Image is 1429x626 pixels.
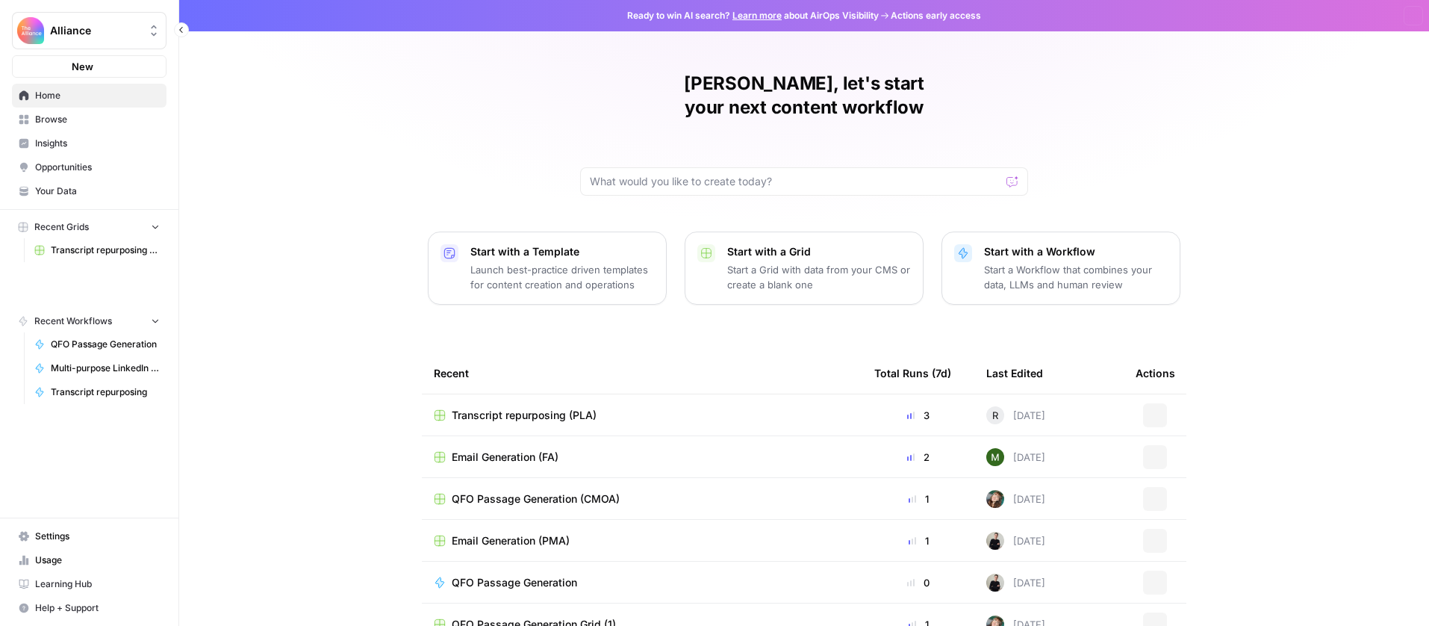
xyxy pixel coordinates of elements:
input: What would you like to create today? [590,174,1000,189]
span: New [72,59,93,74]
button: Recent Grids [12,216,166,238]
span: Home [35,89,160,102]
a: Email Generation (PMA) [434,533,850,548]
span: QFO Passage Generation (CMOA) [452,492,620,506]
img: auytl9ei5tcnqodk4shm8exxpdku [986,490,1004,508]
span: Opportunities [35,161,160,174]
span: Learning Hub [35,577,160,591]
span: Insights [35,137,160,150]
span: Alliance [50,23,140,38]
p: Start with a Template [470,244,654,259]
img: rzyuksnmva7rad5cmpd7k6b2ndco [986,574,1004,592]
div: Last Edited [986,353,1043,394]
button: Start with a TemplateLaunch best-practice driven templates for content creation and operations [428,232,667,305]
a: QFO Passage Generation [28,332,166,356]
div: [DATE] [986,448,1045,466]
div: Recent [434,353,850,394]
img: Alliance Logo [17,17,44,44]
a: Multi-purpose LinkedIn Workflow [28,356,166,380]
span: Transcript repurposing (PLA) [51,244,160,257]
a: Learn more [732,10,782,21]
span: Multi-purpose LinkedIn Workflow [51,362,160,375]
div: 1 [874,492,962,506]
span: Ready to win AI search? about AirOps Visibility [627,9,879,22]
p: Launch best-practice driven templates for content creation and operations [470,262,654,292]
span: Settings [35,530,160,543]
button: Workspace: Alliance [12,12,166,49]
span: Usage [35,554,160,567]
span: Actions early access [891,9,981,22]
button: New [12,55,166,78]
button: Recent Workflows [12,310,166,332]
a: Insights [12,131,166,155]
span: QFO Passage Generation [51,338,160,351]
span: QFO Passage Generation [452,575,577,590]
p: Start a Grid with data from your CMS or create a blank one [727,262,911,292]
a: Usage [12,548,166,572]
span: Help + Support [35,601,160,615]
span: Browse [35,113,160,126]
a: Transcript repurposing (PLA) [28,238,166,262]
div: 0 [874,575,962,590]
h1: [PERSON_NAME], let's start your next content workflow [580,72,1028,120]
img: l5bw1boy7i1vzeyb5kvp5qo3zmc4 [986,448,1004,466]
div: 2 [874,450,962,465]
a: QFO Passage Generation (CMOA) [434,492,850,506]
img: rzyuksnmva7rad5cmpd7k6b2ndco [986,532,1004,550]
a: Transcript repurposing [28,380,166,404]
a: Email Generation (FA) [434,450,850,465]
div: Total Runs (7d) [874,353,951,394]
p: Start with a Grid [727,244,911,259]
div: [DATE] [986,574,1045,592]
a: Home [12,84,166,108]
div: Actions [1136,353,1175,394]
button: Help + Support [12,596,166,620]
div: 3 [874,408,962,423]
span: Recent Grids [34,220,89,234]
p: Start a Workflow that combines your data, LLMs and human review [984,262,1168,292]
div: [DATE] [986,532,1045,550]
span: Your Data [35,185,160,198]
div: [DATE] [986,406,1045,424]
a: Learning Hub [12,572,166,596]
span: R [992,408,998,423]
span: Recent Workflows [34,314,112,328]
span: Email Generation (PMA) [452,533,570,548]
a: Opportunities [12,155,166,179]
a: Your Data [12,179,166,203]
a: Settings [12,524,166,548]
a: QFO Passage Generation [434,575,850,590]
span: Email Generation (FA) [452,450,558,465]
div: [DATE] [986,490,1045,508]
a: Transcript repurposing (PLA) [434,408,850,423]
button: Start with a GridStart a Grid with data from your CMS or create a blank one [685,232,924,305]
p: Start with a Workflow [984,244,1168,259]
button: Start with a WorkflowStart a Workflow that combines your data, LLMs and human review [941,232,1180,305]
span: Transcript repurposing (PLA) [452,408,597,423]
span: Transcript repurposing [51,385,160,399]
a: Browse [12,108,166,131]
div: 1 [874,533,962,548]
